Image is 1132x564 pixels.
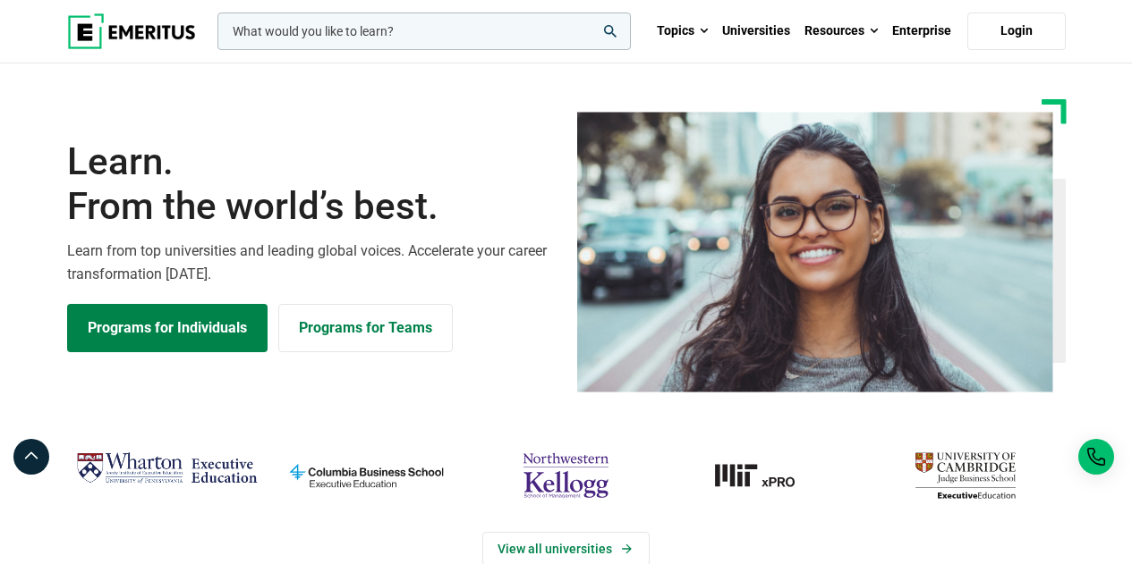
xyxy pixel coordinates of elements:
[217,13,631,50] input: woocommerce-product-search-field-0
[76,446,258,491] img: Wharton Executive Education
[67,240,556,285] p: Learn from top universities and leading global voices. Accelerate your career transformation [DATE].
[675,446,856,505] img: MIT xPRO
[967,13,1066,50] a: Login
[276,446,457,505] img: columbia-business-school
[874,446,1056,505] img: cambridge-judge-business-school
[475,446,657,505] img: northwestern-kellogg
[675,446,856,505] a: MIT-xPRO
[278,304,453,352] a: Explore for Business
[577,112,1053,392] img: Learn from the world's best
[67,139,556,230] h1: Learn.
[67,304,268,352] a: Explore Programs
[67,184,556,229] span: From the world’s best.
